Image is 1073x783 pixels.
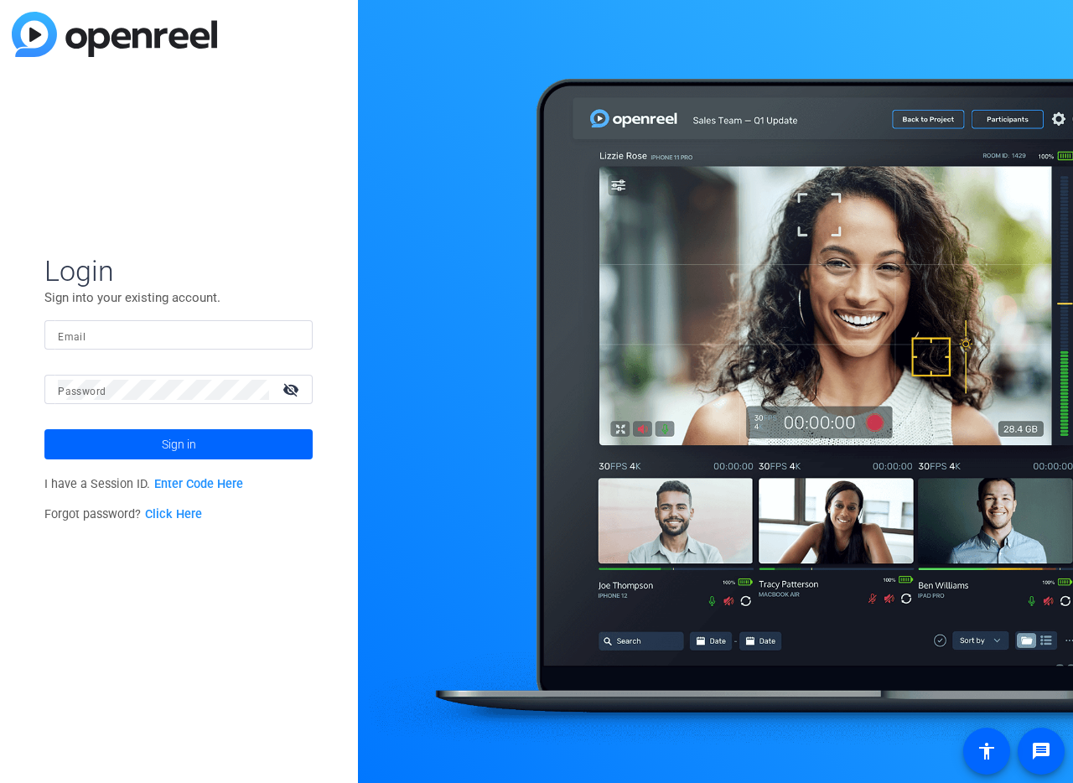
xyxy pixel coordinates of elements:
a: Click Here [145,507,202,521]
button: Sign in [44,429,313,459]
img: blue-gradient.svg [12,12,217,57]
span: I have a Session ID. [44,477,243,491]
span: Sign in [162,423,196,465]
mat-icon: visibility_off [272,377,313,402]
mat-icon: accessibility [977,741,997,761]
p: Sign into your existing account. [44,288,313,307]
a: Enter Code Here [154,477,243,491]
mat-label: Password [58,386,106,397]
mat-label: Email [58,331,86,343]
mat-icon: message [1031,741,1051,761]
span: Login [44,253,313,288]
span: Forgot password? [44,507,202,521]
input: Enter Email Address [58,325,299,345]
